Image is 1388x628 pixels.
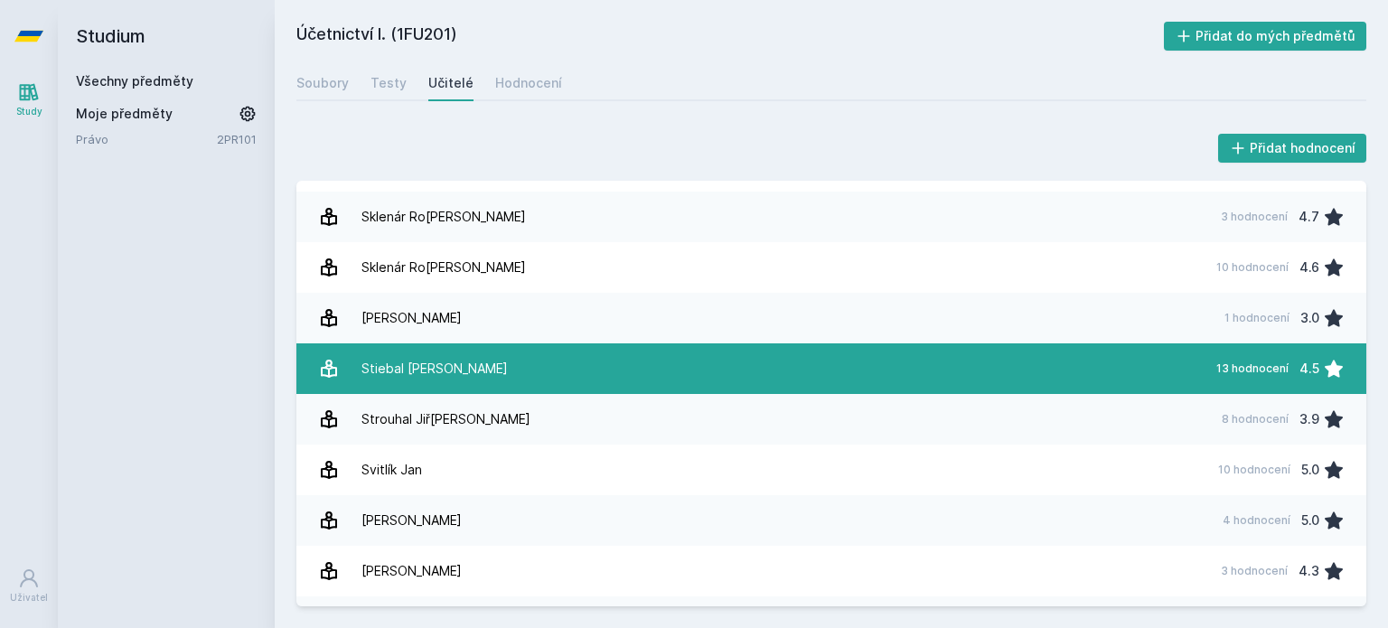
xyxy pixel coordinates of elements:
[361,553,462,589] div: [PERSON_NAME]
[370,65,407,101] a: Testy
[361,401,530,437] div: Strouhal Jiř[PERSON_NAME]
[296,192,1366,242] a: Sklenár Ro[PERSON_NAME] 3 hodnocení 4.7
[1299,553,1319,589] div: 4.3
[1216,260,1289,275] div: 10 hodnocení
[1299,401,1319,437] div: 3.9
[296,445,1366,495] a: Svitlík Jan 10 hodnocení 5.0
[10,591,48,605] div: Uživatel
[1218,463,1290,477] div: 10 hodnocení
[4,558,54,614] a: Uživatel
[370,74,407,92] div: Testy
[76,73,193,89] a: Všechny předměty
[361,452,422,488] div: Svitlík Jan
[428,74,474,92] div: Učitelé
[296,242,1366,293] a: Sklenár Ro[PERSON_NAME] 10 hodnocení 4.6
[76,105,173,123] span: Moje předměty
[1299,249,1319,286] div: 4.6
[1221,564,1288,578] div: 3 hodnocení
[296,65,349,101] a: Soubory
[495,65,562,101] a: Hodnocení
[4,72,54,127] a: Study
[1301,502,1319,539] div: 5.0
[361,300,462,336] div: [PERSON_NAME]
[1164,22,1367,51] button: Přidat do mých předmětů
[16,105,42,118] div: Study
[296,22,1164,51] h2: Účetnictví I. (1FU201)
[76,130,217,148] a: Právo
[361,249,526,286] div: Sklenár Ro[PERSON_NAME]
[1218,134,1367,163] button: Přidat hodnocení
[296,495,1366,546] a: [PERSON_NAME] 4 hodnocení 5.0
[361,351,508,387] div: Stiebal [PERSON_NAME]
[495,74,562,92] div: Hodnocení
[1300,300,1319,336] div: 3.0
[296,546,1366,596] a: [PERSON_NAME] 3 hodnocení 4.3
[361,502,462,539] div: [PERSON_NAME]
[296,74,349,92] div: Soubory
[428,65,474,101] a: Učitelé
[1299,199,1319,235] div: 4.7
[1216,361,1289,376] div: 13 hodnocení
[1301,452,1319,488] div: 5.0
[296,293,1366,343] a: [PERSON_NAME] 1 hodnocení 3.0
[296,343,1366,394] a: Stiebal [PERSON_NAME] 13 hodnocení 4.5
[1299,351,1319,387] div: 4.5
[1221,210,1288,224] div: 3 hodnocení
[217,132,257,146] a: 2PR101
[361,199,526,235] div: Sklenár Ro[PERSON_NAME]
[1223,513,1290,528] div: 4 hodnocení
[296,394,1366,445] a: Strouhal Jiř[PERSON_NAME] 8 hodnocení 3.9
[1224,311,1290,325] div: 1 hodnocení
[1222,412,1289,426] div: 8 hodnocení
